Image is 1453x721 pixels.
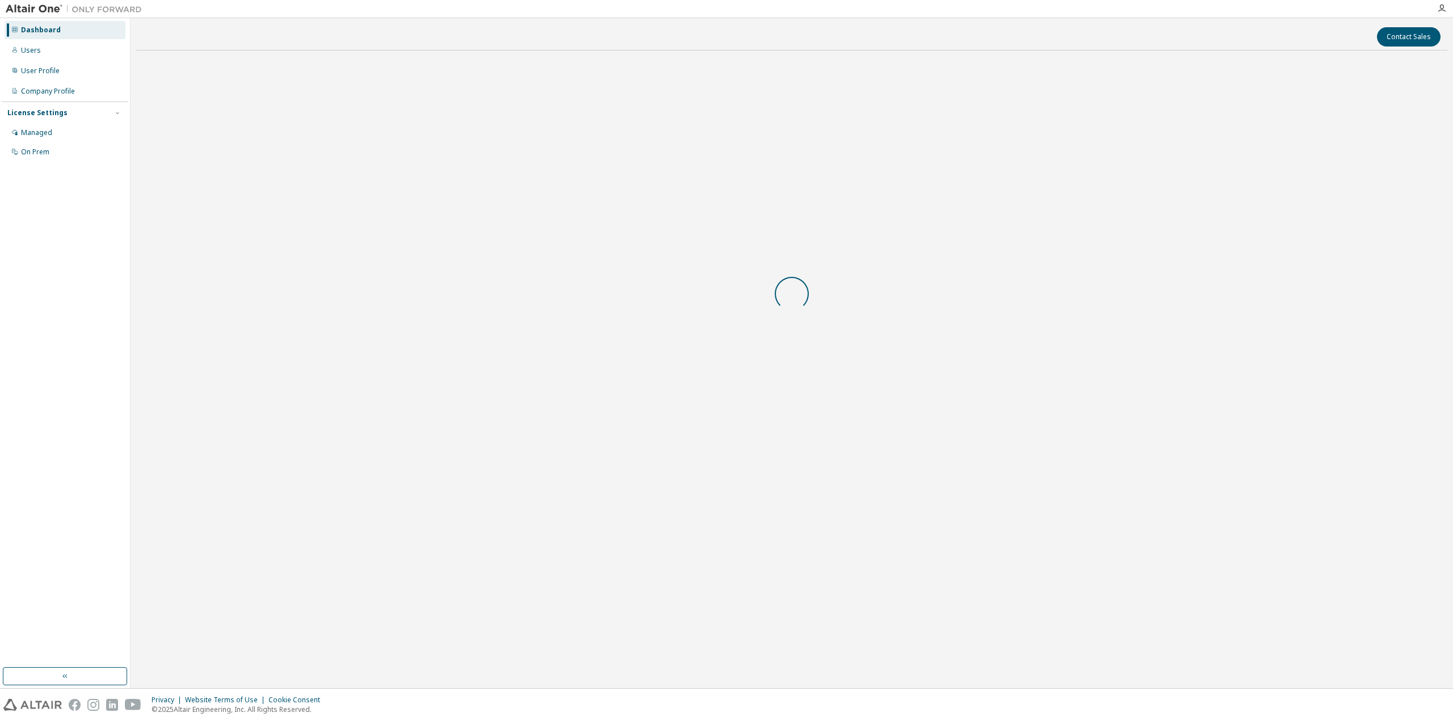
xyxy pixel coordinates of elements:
p: © 2025 Altair Engineering, Inc. All Rights Reserved. [152,705,327,714]
div: Company Profile [21,87,75,96]
img: Altair One [6,3,148,15]
div: License Settings [7,108,68,117]
div: User Profile [21,66,60,75]
button: Contact Sales [1377,27,1441,47]
img: altair_logo.svg [3,699,62,711]
div: Dashboard [21,26,61,35]
div: On Prem [21,147,49,157]
div: Users [21,46,41,55]
img: facebook.svg [69,699,81,711]
div: Website Terms of Use [185,695,268,705]
img: instagram.svg [87,699,99,711]
img: youtube.svg [125,699,141,711]
img: linkedin.svg [106,699,118,711]
div: Cookie Consent [268,695,327,705]
div: Privacy [152,695,185,705]
div: Managed [21,128,52,137]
